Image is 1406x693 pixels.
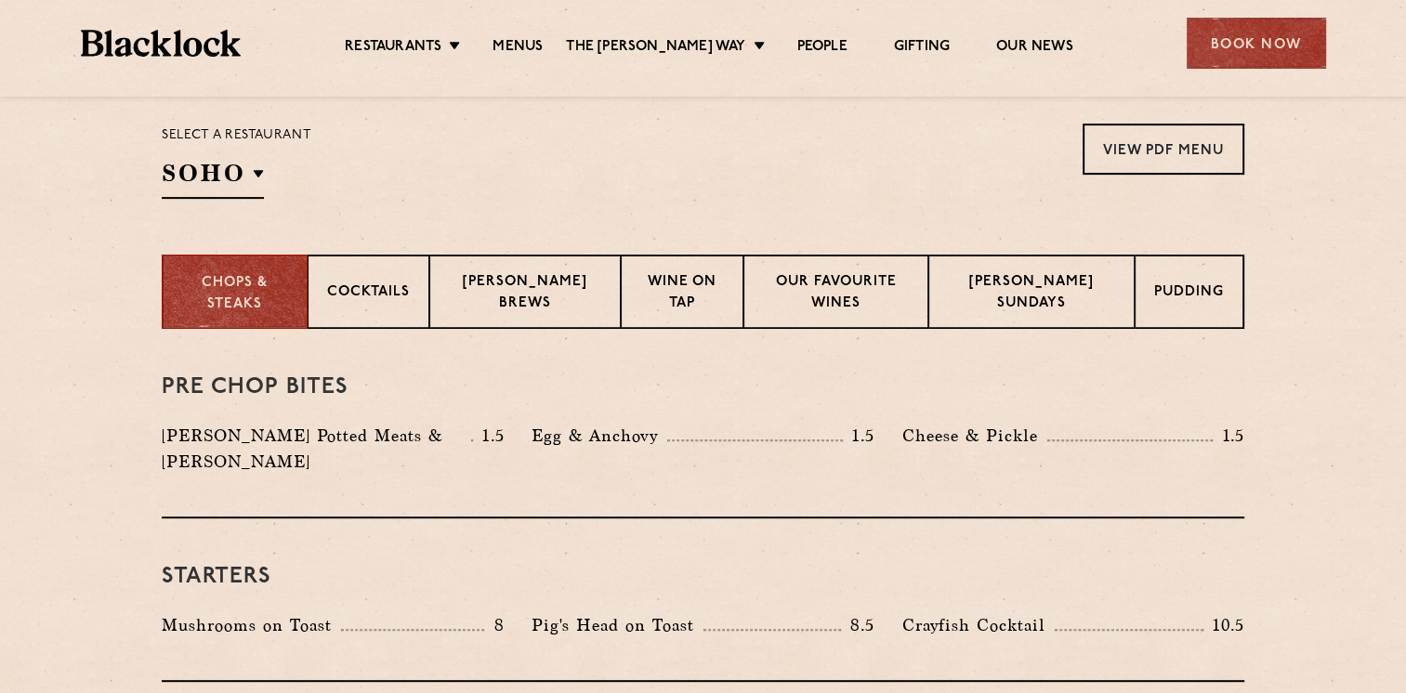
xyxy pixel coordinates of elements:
[797,38,848,59] a: People
[640,272,723,316] p: Wine on Tap
[1154,282,1224,306] p: Pudding
[473,424,505,448] p: 1.5
[1203,613,1244,637] p: 10.5
[162,157,264,199] h2: SOHO
[162,124,311,148] p: Select a restaurant
[484,613,504,637] p: 8
[1213,424,1244,448] p: 1.5
[449,272,601,316] p: [PERSON_NAME] Brews
[843,424,874,448] p: 1.5
[763,272,910,316] p: Our favourite wines
[81,30,242,57] img: BL_Textured_Logo-footer-cropped.svg
[327,282,410,306] p: Cocktails
[162,375,1244,399] h3: Pre Chop Bites
[1083,124,1244,175] a: View PDF Menu
[841,613,874,637] p: 8.5
[902,612,1055,638] p: Crayfish Cocktail
[532,423,667,449] p: Egg & Anchovy
[948,272,1115,316] p: [PERSON_NAME] Sundays
[996,38,1073,59] a: Our News
[566,38,745,59] a: The [PERSON_NAME] Way
[1187,18,1326,69] div: Book Now
[493,38,543,59] a: Menus
[162,423,471,475] p: [PERSON_NAME] Potted Meats & [PERSON_NAME]
[532,612,703,638] p: Pig's Head on Toast
[902,423,1047,449] p: Cheese & Pickle
[162,612,341,638] p: Mushrooms on Toast
[162,565,1244,589] h3: Starters
[894,38,950,59] a: Gifting
[182,273,288,315] p: Chops & Steaks
[345,38,441,59] a: Restaurants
